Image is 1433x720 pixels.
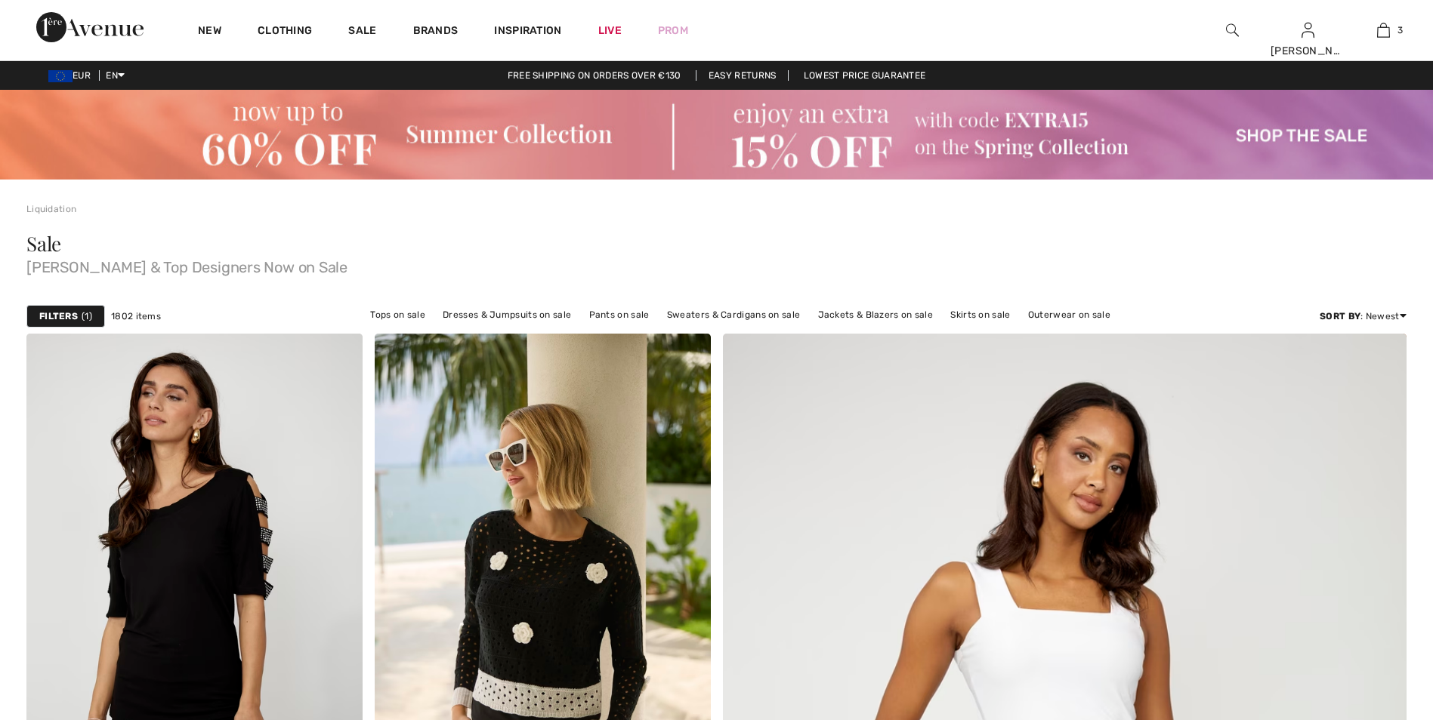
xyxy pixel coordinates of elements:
img: 1ère Avenue [36,12,144,42]
a: Tops on sale [363,305,433,325]
a: Outerwear on sale [1021,305,1118,325]
span: [PERSON_NAME] & Top Designers Now on Sale [26,254,1407,275]
a: Pants on sale [582,305,657,325]
a: Prom [658,23,688,38]
a: Jackets & Blazers on sale [811,305,941,325]
a: Live [598,23,622,38]
a: Sale [348,24,376,40]
img: My Bag [1377,21,1390,39]
strong: Filters [39,309,78,323]
a: Free shipping on orders over €130 [496,70,693,81]
iframe: Opens a widget where you can chat to one of our agents [1337,607,1418,645]
a: Sign In [1302,23,1314,37]
span: EN [106,70,125,81]
img: Euro [48,70,73,82]
img: My Info [1302,21,1314,39]
div: : Newest [1320,309,1407,323]
span: 1802 items [111,309,161,323]
div: [PERSON_NAME] [1271,43,1345,59]
a: New [198,24,221,40]
span: EUR [48,70,97,81]
a: Brands [413,24,459,40]
a: 3 [1346,21,1420,39]
span: 1 [82,309,92,323]
img: search the website [1226,21,1239,39]
span: Inspiration [494,24,561,40]
strong: Sort By [1320,311,1360,322]
a: Skirts on sale [943,305,1018,325]
a: Easy Returns [696,70,789,81]
a: Lowest Price Guarantee [792,70,938,81]
a: Sweaters & Cardigans on sale [659,305,808,325]
span: Sale [26,230,61,257]
a: Liquidation [26,204,76,214]
a: Dresses & Jumpsuits on sale [435,305,579,325]
a: Clothing [258,24,312,40]
span: 3 [1397,23,1403,37]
